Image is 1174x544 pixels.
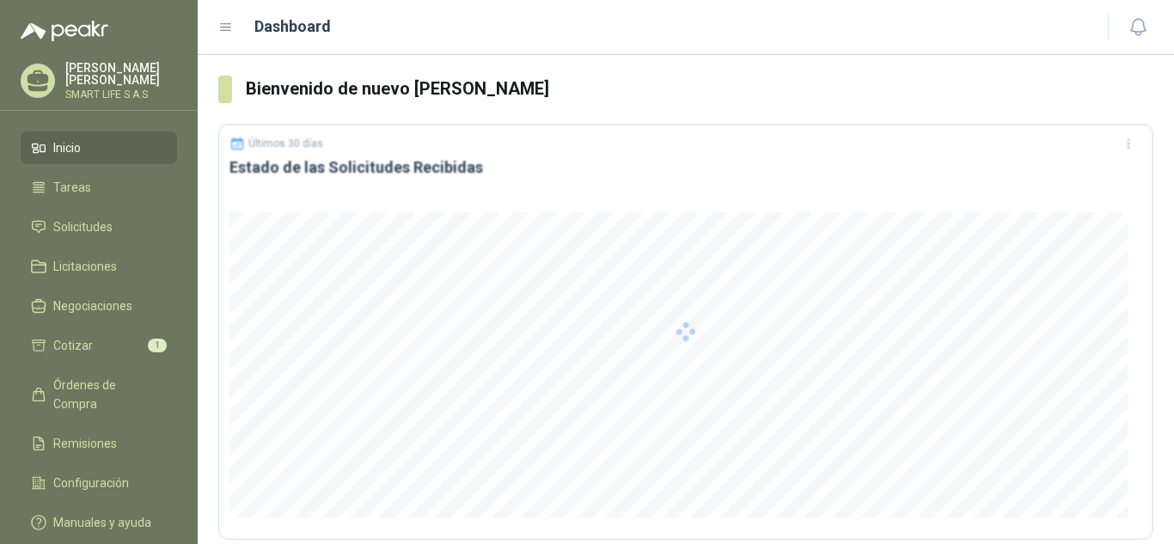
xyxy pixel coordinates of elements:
[53,434,117,453] span: Remisiones
[21,250,177,283] a: Licitaciones
[53,376,161,413] span: Órdenes de Compra
[21,329,177,362] a: Cotizar1
[254,15,331,39] h1: Dashboard
[21,427,177,460] a: Remisiones
[21,369,177,420] a: Órdenes de Compra
[53,296,132,315] span: Negociaciones
[53,513,151,532] span: Manuales y ayuda
[65,89,177,100] p: SMART LIFE S.A.S
[21,506,177,539] a: Manuales y ayuda
[53,474,129,492] span: Configuración
[53,257,117,276] span: Licitaciones
[21,467,177,499] a: Configuración
[53,336,93,355] span: Cotizar
[53,178,91,197] span: Tareas
[21,171,177,204] a: Tareas
[246,76,1153,102] h3: Bienvenido de nuevo [PERSON_NAME]
[21,290,177,322] a: Negociaciones
[148,339,167,352] span: 1
[21,211,177,243] a: Solicitudes
[65,62,177,86] p: [PERSON_NAME] [PERSON_NAME]
[21,131,177,164] a: Inicio
[53,138,81,157] span: Inicio
[53,217,113,236] span: Solicitudes
[21,21,108,41] img: Logo peakr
